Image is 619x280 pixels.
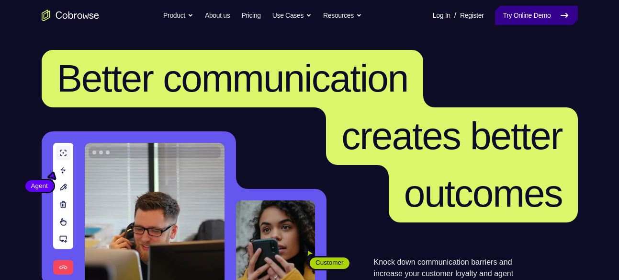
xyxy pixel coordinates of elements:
a: Register [460,6,484,25]
button: Use Cases [272,6,312,25]
a: Pricing [241,6,260,25]
a: Log In [433,6,450,25]
button: Product [163,6,193,25]
a: Try Online Demo [495,6,577,25]
a: Go to the home page [42,10,99,21]
a: About us [205,6,230,25]
span: creates better [341,115,562,157]
button: Resources [323,6,362,25]
span: / [454,10,456,21]
span: Better communication [57,57,408,100]
span: outcomes [404,172,563,215]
